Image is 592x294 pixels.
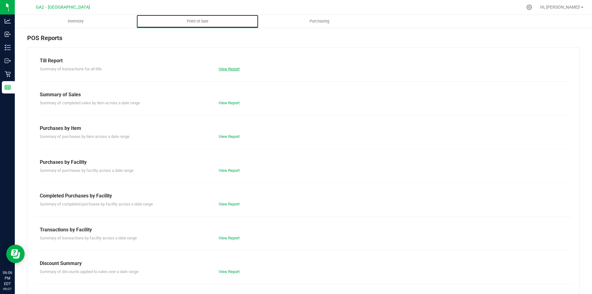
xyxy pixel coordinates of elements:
[40,202,153,206] span: Summary of completed purchases by facility across a date range
[219,101,240,105] a: View Report
[15,15,137,28] a: Inventory
[6,245,25,263] iframe: Resource center
[179,19,217,24] span: Point of Sale
[27,33,580,48] div: POS Reports
[60,19,92,24] span: Inventory
[40,91,567,98] div: Summary of Sales
[219,202,240,206] a: View Report
[5,58,11,64] inline-svg: Outbound
[40,269,138,274] span: Summary of discounts applied to sales over a date range
[219,134,240,139] a: View Report
[40,67,102,71] span: Summary of transactions for all tills
[258,15,380,28] a: Purchasing
[5,18,11,24] inline-svg: Analytics
[219,168,240,173] a: View Report
[40,134,129,139] span: Summary of purchases by item across a date range
[5,31,11,37] inline-svg: Inbound
[219,67,240,71] a: View Report
[5,44,11,51] inline-svg: Inventory
[540,5,580,10] span: Hi, [PERSON_NAME]!
[40,101,140,105] span: Summary of completed sales by item across a date range
[40,168,134,173] span: Summary of purchases by facility across a date range
[525,4,533,10] div: Manage settings
[137,15,258,28] a: Point of Sale
[40,192,567,200] div: Completed Purchases by Facility
[5,71,11,77] inline-svg: Retail
[40,159,567,166] div: Purchases by Facility
[3,287,12,291] p: 09/27
[40,236,137,240] span: Summary of transactions by facility across a date range
[219,236,240,240] a: View Report
[40,260,567,267] div: Discount Summary
[219,269,240,274] a: View Report
[36,5,90,10] span: GA2 - [GEOGRAPHIC_DATA]
[40,125,567,132] div: Purchases by Item
[3,270,12,287] p: 06:06 PM EDT
[5,84,11,90] inline-svg: Reports
[40,226,567,234] div: Transactions by Facility
[40,57,567,64] div: Till Report
[301,19,338,24] span: Purchasing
